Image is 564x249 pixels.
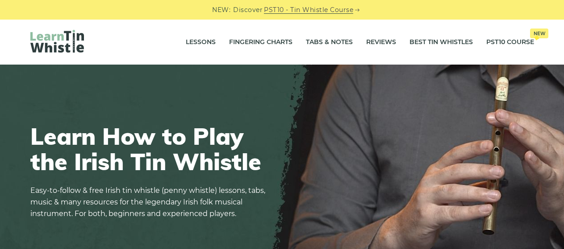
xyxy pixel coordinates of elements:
[409,31,473,53] a: Best Tin Whistles
[229,31,292,53] a: Fingering Charts
[306,31,353,53] a: Tabs & Notes
[30,30,84,53] img: LearnTinWhistle.com
[366,31,396,53] a: Reviews
[186,31,216,53] a: Lessons
[30,123,272,174] h1: Learn How to Play the Irish Tin Whistle
[486,31,534,53] a: PST10 CourseNew
[30,185,272,220] p: Easy-to-follow & free Irish tin whistle (penny whistle) lessons, tabs, music & many resources for...
[530,29,548,38] span: New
